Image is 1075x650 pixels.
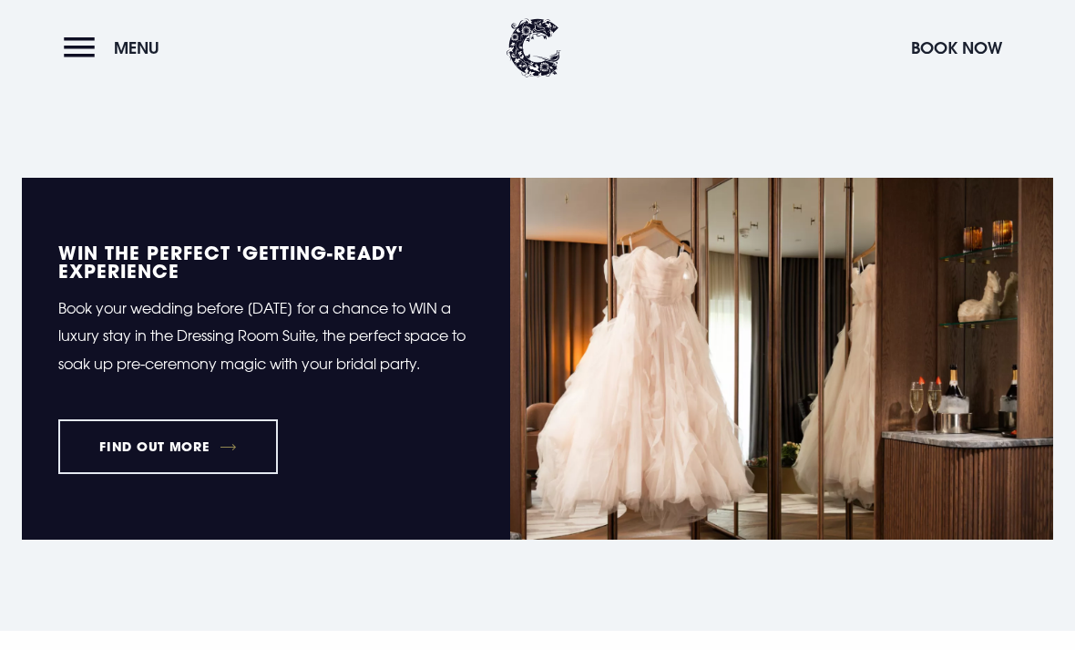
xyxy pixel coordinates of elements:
img: Wedding Venue Northern Ireland [510,178,1053,540]
h5: WIN the perfect 'Getting-Ready' experience [58,243,474,280]
a: FIND OUT MORE [58,419,278,474]
span: Menu [114,37,159,58]
button: Menu [64,28,169,67]
p: Book your wedding before [DATE] for a chance to WIN a luxury stay in the Dressing Room Suite, the... [58,294,474,377]
img: Clandeboye Lodge [507,18,561,77]
button: Book Now [902,28,1011,67]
